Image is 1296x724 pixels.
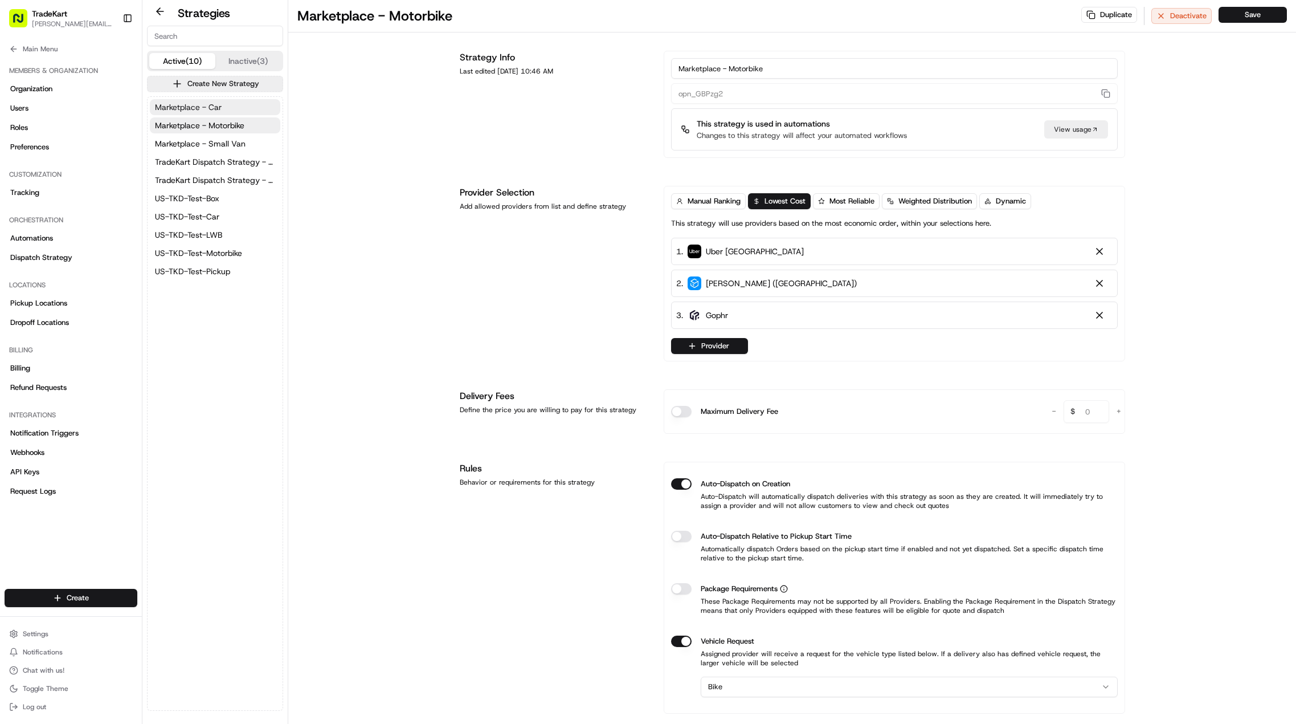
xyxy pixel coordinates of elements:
a: US-TKD-Test-Box [150,190,280,206]
p: Auto-Dispatch will automatically dispatch deliveries with this strategy as soon as they are creat... [671,492,1118,510]
button: US-TKD-Test-Motorbike [150,245,280,261]
h1: Provider Selection [460,186,650,200]
span: Billing [10,363,30,373]
p: Assigned provider will receive a request for the vehicle type listed below. If a delivery also ha... [671,649,1118,668]
button: Provider [671,338,748,354]
div: We're available if you need us! [51,120,157,129]
button: Main Menu [5,41,137,57]
span: API Keys [10,467,39,477]
h1: Rules [460,462,650,475]
span: Notification Triggers [10,428,79,438]
button: Toggle Theme [5,681,137,697]
span: US-TKD-Test-LWB [155,229,222,241]
label: Auto-Dispatch Relative to Pickup Start Time [701,531,852,542]
span: Marketplace - Small Van [155,138,246,149]
button: Marketplace - Car [150,99,280,115]
span: [PERSON_NAME] ([GEOGRAPHIC_DATA]) [706,278,857,289]
span: • [95,208,99,217]
span: US-TKD-Test-Box [155,193,219,204]
img: uber-new-logo.jpeg [688,245,701,258]
div: 2 . [676,277,857,290]
button: Dynamic [979,193,1031,209]
label: Auto-Dispatch on Creation [701,478,790,490]
button: Marketplace - Small Van [150,136,280,152]
span: Settings [23,629,48,638]
div: Billing [5,341,137,359]
div: Past conversations [11,148,73,157]
p: Changes to this strategy will affect your automated workflows [697,131,907,141]
span: TradeKart Dispatch Strategy - Choice Assign [155,174,275,186]
img: gophr-logo.jpg [688,308,701,322]
span: Manual Ranking [688,196,741,206]
h2: Strategies [178,5,230,21]
span: Users [10,103,28,113]
button: Most Reliable [813,193,880,209]
div: Orchestration [5,211,137,229]
img: Nash [11,11,34,34]
button: Weighted Distribution [882,193,977,209]
button: TradeKart Dispatch Strategy - Auto Assign [150,154,280,170]
button: TradeKart[PERSON_NAME][EMAIL_ADDRESS][PERSON_NAME][DOMAIN_NAME] [5,5,118,32]
span: 9:10 AM [101,208,129,217]
a: Dropoff Locations [5,314,137,332]
span: Knowledge Base [23,255,87,266]
p: This strategy is used in automations [697,118,907,129]
span: • [95,177,99,186]
span: $ [1066,402,1080,425]
span: Organization [10,84,52,94]
a: API Keys [5,463,137,481]
span: Toggle Theme [23,684,68,693]
button: Marketplace - Motorbike [150,117,280,133]
span: Preferences [10,142,49,152]
a: TradeKart Dispatch Strategy - Choice Assign [150,172,280,188]
span: Tracking [10,188,39,198]
button: Settings [5,626,137,642]
div: Members & Organization [5,62,137,80]
div: Define the price you are willing to pay for this strategy [460,405,650,414]
button: Manual Ranking [671,193,746,209]
div: Last edited [DATE] 10:46 AM [460,67,650,76]
a: Pickup Locations [5,294,137,312]
button: Inactive (3) [215,53,281,69]
div: 📗 [11,256,21,265]
button: [PERSON_NAME][EMAIL_ADDRESS][PERSON_NAME][DOMAIN_NAME] [32,19,113,29]
img: 4281594248423_2fcf9dad9f2a874258b8_72.png [24,109,44,129]
button: Create New Strategy [147,76,283,92]
span: API Documentation [108,255,183,266]
button: Notifications [5,644,137,660]
div: View usage [1044,120,1108,139]
span: Pylon [113,283,138,291]
div: 💻 [96,256,105,265]
input: Clear [30,74,188,86]
button: TradeKart [32,8,67,19]
a: US-TKD-Test-Pickup [150,263,280,279]
span: US-TKD-Test-Car [155,211,219,222]
button: US-TKD-Test-Car [150,209,280,225]
button: Create [5,589,137,607]
span: Uber [GEOGRAPHIC_DATA] [706,246,804,257]
div: Behavior or requirements for this strategy [460,478,650,487]
span: Marketplace - Motorbike [155,120,244,131]
span: Chat with us! [23,666,64,675]
span: Dynamic [996,196,1026,206]
p: Welcome 👋 [11,46,207,64]
span: Create [67,593,89,603]
h1: Strategy Info [460,51,650,64]
span: Weighted Distribution [898,196,972,206]
span: US-TKD-Test-Pickup [155,266,230,277]
a: Tracking [5,184,137,202]
button: Start new chat [194,112,207,126]
h1: Marketplace - Motorbike [297,7,452,25]
img: Grace Nketiah [11,197,30,215]
a: Roles [5,119,137,137]
a: Billing [5,359,137,377]
div: Integrations [5,406,137,424]
p: Automatically dispatch Orders based on the pickup start time if enabled and not yet dispatched. S... [671,544,1118,563]
div: 1 . [676,245,804,258]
